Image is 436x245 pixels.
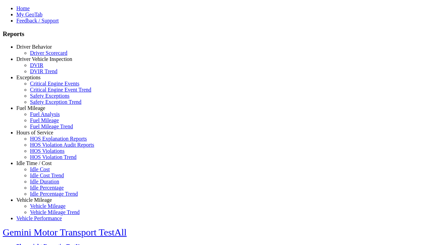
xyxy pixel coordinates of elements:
[16,18,59,23] a: Feedback / Support
[30,81,79,86] a: Critical Engine Events
[16,44,52,50] a: Driver Behavior
[16,12,43,17] a: My GeoTab
[30,203,65,209] a: Vehicle Mileage
[30,68,57,74] a: DVIR Trend
[30,111,60,117] a: Fuel Analysis
[30,87,91,93] a: Critical Engine Event Trend
[30,142,94,148] a: HOS Violation Audit Reports
[30,93,69,99] a: Safety Exceptions
[3,30,433,38] h3: Reports
[16,75,41,80] a: Exceptions
[30,154,77,160] a: HOS Violation Trend
[30,50,67,56] a: Driver Scorecard
[30,62,43,68] a: DVIR
[30,124,73,129] a: Fuel Mileage Trend
[30,148,64,154] a: HOS Violations
[30,191,78,197] a: Idle Percentage Trend
[30,185,64,191] a: Idle Percentage
[30,173,64,178] a: Idle Cost Trend
[30,179,59,184] a: Idle Duration
[30,166,50,172] a: Idle Cost
[16,5,30,11] a: Home
[30,136,87,142] a: HOS Explanation Reports
[3,227,127,238] a: Gemini Motor Transport TestAll
[30,99,81,105] a: Safety Exception Trend
[16,160,52,166] a: Idle Time / Cost
[30,117,59,123] a: Fuel Mileage
[16,215,62,221] a: Vehicle Performance
[16,105,45,111] a: Fuel Mileage
[16,130,53,135] a: Hours of Service
[16,56,72,62] a: Driver Vehicle Inspection
[16,197,52,203] a: Vehicle Mileage
[30,209,80,215] a: Vehicle Mileage Trend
